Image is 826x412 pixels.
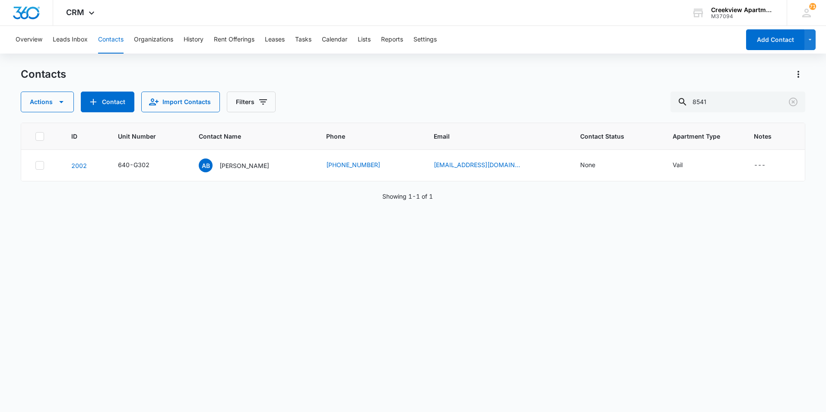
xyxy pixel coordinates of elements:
div: Contact Name - Arnulfo Barrandey Chavez - Select to Edit Field [199,158,285,172]
span: CRM [66,8,84,17]
span: Apartment Type [673,132,733,141]
div: account id [711,13,774,19]
h1: Contacts [21,68,66,81]
div: --- [754,160,766,171]
div: Apartment Type - Vail - Select to Edit Field [673,160,698,171]
button: Actions [21,92,74,112]
button: Lists [358,26,371,54]
span: Email [434,132,547,141]
div: notifications count [809,3,816,10]
span: Contact Name [199,132,293,141]
a: [EMAIL_ADDRESS][DOMAIN_NAME] [434,160,520,169]
button: Overview [16,26,42,54]
button: Rent Offerings [214,26,254,54]
button: Add Contact [81,92,134,112]
div: Email - abarrandeyc@yahoo.com - Select to Edit Field [434,160,536,171]
div: account name [711,6,774,13]
button: Add Contact [746,29,804,50]
input: Search Contacts [670,92,805,112]
button: Settings [413,26,437,54]
p: Showing 1-1 of 1 [382,192,433,201]
span: 71 [809,3,816,10]
button: Tasks [295,26,311,54]
button: Leases [265,26,285,54]
a: Navigate to contact details page for Arnulfo Barrandey Chavez [71,162,87,169]
button: Organizations [134,26,173,54]
button: Actions [791,67,805,81]
div: None [580,160,595,169]
button: Contacts [98,26,124,54]
button: Clear [786,95,800,109]
div: 640-G302 [118,160,149,169]
span: Phone [326,132,400,141]
div: Contact Status - None - Select to Edit Field [580,160,611,171]
span: Contact Status [580,132,639,141]
div: Phone - (970) 373-8541 - Select to Edit Field [326,160,396,171]
span: Unit Number [118,132,178,141]
p: [PERSON_NAME] [219,161,269,170]
div: Notes - - Select to Edit Field [754,160,781,171]
div: Vail [673,160,683,169]
button: Leads Inbox [53,26,88,54]
button: Filters [227,92,276,112]
button: History [184,26,203,54]
span: Notes [754,132,791,141]
div: Unit Number - 640-G302 - Select to Edit Field [118,160,165,171]
button: Import Contacts [141,92,220,112]
button: Reports [381,26,403,54]
span: ID [71,132,85,141]
a: [PHONE_NUMBER] [326,160,380,169]
button: Calendar [322,26,347,54]
span: AB [199,158,213,172]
